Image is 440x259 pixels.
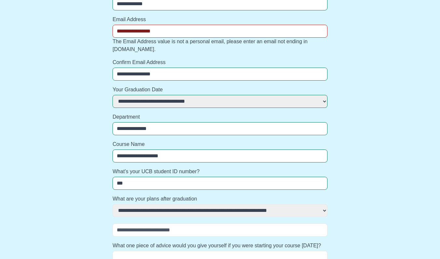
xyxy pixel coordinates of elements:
span: The Email Address value is not a personal email, please enter an email not ending in [DOMAIN_NAME]. [113,39,307,52]
label: What’s your UCB student ID number? [113,168,327,175]
label: Email Address [113,16,327,23]
label: What are your plans after graduation [113,195,327,203]
label: Your Graduation Date [113,86,327,94]
label: What one piece of advice would you give yourself if you were starting your course [DATE]? [113,242,327,250]
label: Course Name [113,140,327,148]
label: Department [113,113,327,121]
label: Confirm Email Address [113,58,327,66]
